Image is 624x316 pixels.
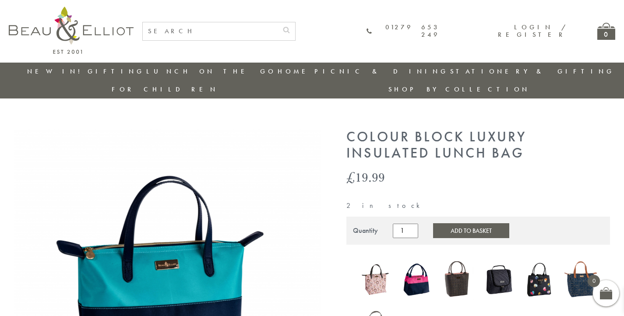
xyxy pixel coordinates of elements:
a: Gifting [88,67,145,76]
a: 0 [597,23,615,40]
a: Manhattan Larger Lunch Bag [483,259,515,302]
a: Dove Insulated Lunch Bag [441,259,474,302]
img: Colour Block Insulated Lunch Bag [400,259,433,301]
button: Add to Basket [433,223,509,238]
div: Quantity [353,227,378,235]
a: Stationery & Gifting [450,67,614,76]
input: SEARCH [143,22,278,40]
a: Colour Block Insulated Lunch Bag [400,259,433,302]
a: Home [278,67,313,76]
a: Emily Heart Insulated Lunch Bag [523,260,556,300]
bdi: 19.99 [346,168,385,186]
a: For Children [112,85,218,94]
h1: Colour Block Luxury Insulated Lunch Bag [346,129,610,162]
img: Manhattan Larger Lunch Bag [483,259,515,301]
img: logo [9,7,134,54]
a: 01279 653 249 [367,24,440,39]
p: 2 in stock [346,202,610,210]
img: Boho Luxury Insulated Lunch Bag [360,259,392,301]
img: Emily Heart Insulated Lunch Bag [523,260,556,298]
input: Product quantity [393,224,418,238]
a: Navy 7L Luxury Insulated Lunch Bag [564,258,597,303]
span: 0 [588,275,600,287]
span: £ [346,168,355,186]
a: Login / Register [498,23,567,39]
a: Shop by collection [388,85,530,94]
a: New in! [27,67,86,76]
img: Dove Insulated Lunch Bag [441,259,474,301]
a: Boho Luxury Insulated Lunch Bag [360,259,392,302]
a: Picnic & Dining [314,67,448,76]
a: Lunch On The Go [146,67,276,76]
img: Navy 7L Luxury Insulated Lunch Bag [564,258,597,301]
